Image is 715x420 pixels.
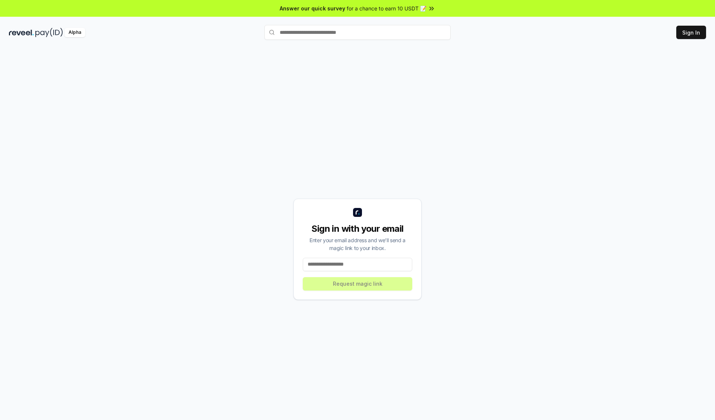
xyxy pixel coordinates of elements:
span: Answer our quick survey [280,4,345,12]
div: Alpha [64,28,85,37]
img: logo_small [353,208,362,217]
img: reveel_dark [9,28,34,37]
span: for a chance to earn 10 USDT 📝 [347,4,426,12]
div: Sign in with your email [303,223,412,235]
button: Sign In [676,26,706,39]
img: pay_id [35,28,63,37]
div: Enter your email address and we’ll send a magic link to your inbox. [303,236,412,252]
